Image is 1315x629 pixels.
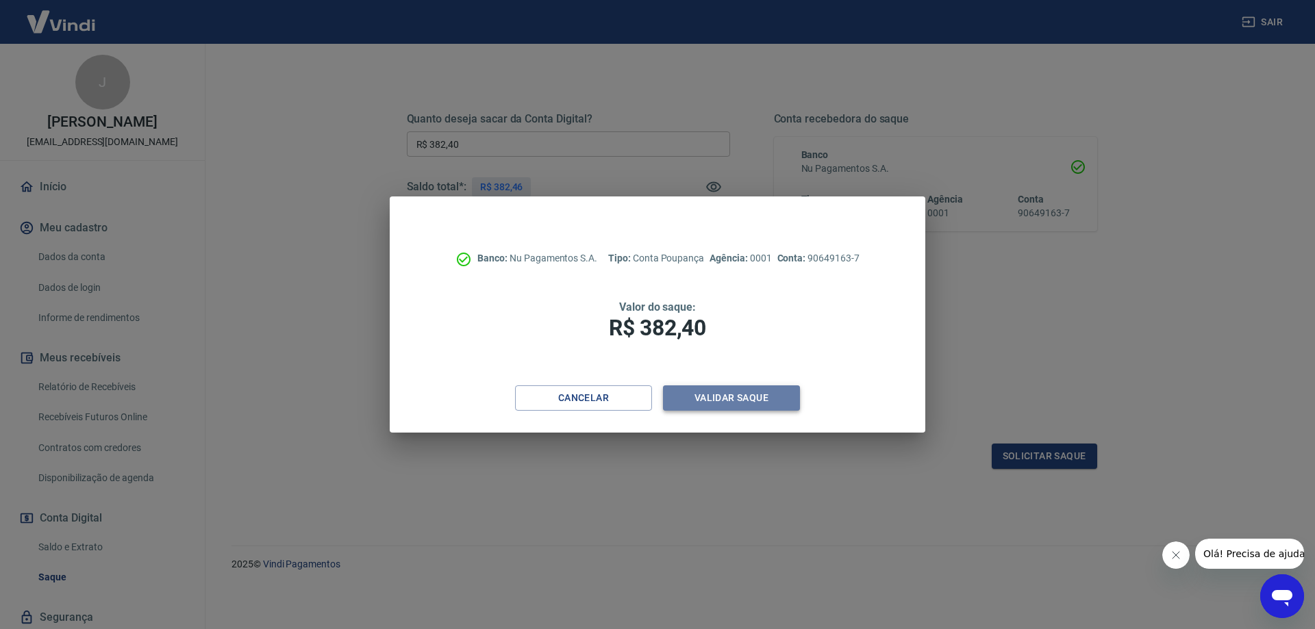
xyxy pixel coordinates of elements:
[1260,574,1304,618] iframe: Botão para abrir a janela de mensagens
[1162,541,1190,569] iframe: Fechar mensagem
[777,253,808,264] span: Conta:
[8,10,115,21] span: Olá! Precisa de ajuda?
[663,385,800,411] button: Validar saque
[619,300,696,313] span: Valor do saque:
[608,253,633,264] span: Tipo:
[777,251,860,266] p: 90649163-7
[477,251,597,266] p: Nu Pagamentos S.A.
[477,253,510,264] span: Banco:
[1195,539,1304,569] iframe: Mensagem da empresa
[710,253,750,264] span: Agência:
[710,251,771,266] p: 0001
[609,315,706,341] span: R$ 382,40
[608,251,704,266] p: Conta Poupança
[515,385,652,411] button: Cancelar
